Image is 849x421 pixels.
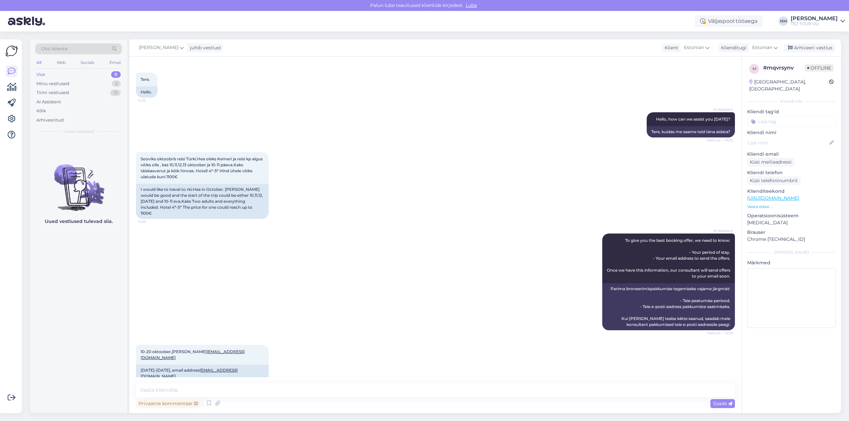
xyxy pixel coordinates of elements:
span: Uued vestlused [63,129,94,134]
p: Kliendi nimi [747,129,836,136]
span: Nähtud ✓ 15:35 [707,138,733,143]
div: Email [108,58,122,67]
span: Tere. [141,77,150,82]
span: 15:39 [138,219,163,224]
div: 13 [110,89,121,96]
input: Lisa tag [747,117,836,127]
div: [DATE]-[DATE], email address [136,365,269,382]
div: Kliendi info [747,98,836,104]
div: Arhiveeritud [36,117,64,124]
span: Saada [713,400,732,406]
div: Klient [662,44,678,51]
span: [PERSON_NAME] [139,44,178,51]
a: [URL][DOMAIN_NAME] [747,195,799,201]
div: Kõik [36,108,46,114]
div: Hello. [136,86,158,98]
div: All [35,58,43,67]
div: Küsi telefoninumbrit [747,176,801,185]
p: Chrome [TECHNICAL_ID] [747,236,836,243]
div: Minu vestlused [36,80,69,87]
p: Klienditeekond [747,188,836,195]
img: No chats [30,152,127,212]
div: Tiimi vestlused [36,89,69,96]
div: [PERSON_NAME] [747,249,836,255]
span: 15:35 [138,98,163,103]
span: Otsi kliente [41,45,68,52]
p: Kliendi telefon [747,169,836,176]
p: Uued vestlused tulevad siia. [45,218,113,225]
div: [GEOGRAPHIC_DATA], [GEOGRAPHIC_DATA] [749,79,829,92]
div: # mqvrsynv [763,64,805,72]
div: 0 [111,71,121,78]
p: Kliendi email [747,151,836,158]
span: Estonian [684,44,704,51]
span: Sooviks oktoobris reisi Türki.Hea oleks Kemeri ja reisi kp algus võiks olla , kas 10,11,12,13 okt... [141,156,264,179]
p: Kliendi tag'id [747,108,836,115]
img: Askly Logo [5,45,18,57]
span: 10-20 oktoober,[PERSON_NAME] [141,349,245,360]
span: Estonian [752,44,772,51]
div: Väljaspool tööaega [695,15,763,27]
span: Nähtud ✓ 15:39 [707,331,733,336]
div: 2 [112,80,121,87]
div: NM [779,17,788,26]
div: Privaatne kommentaar [136,399,201,408]
div: juhib vestlust [187,44,221,51]
span: AI Assistent [708,107,733,112]
div: Klienditugi [718,44,747,51]
p: Vaata edasi ... [747,204,836,210]
span: Luba [464,2,479,8]
div: Web [55,58,67,67]
div: Uus [36,71,45,78]
div: Küsi meiliaadressi [747,158,794,167]
span: AI Assistent [708,228,733,233]
p: Operatsioonisüsteem [747,212,836,219]
span: m [752,66,756,71]
div: AI Assistent [36,99,61,105]
p: Märkmed [747,259,836,266]
span: Offline [805,64,834,72]
input: Lisa nimi [748,139,828,146]
div: I would like to travel to rki.Hea in October. [PERSON_NAME] would be good and the start of the tr... [136,184,269,219]
div: Socials [79,58,96,67]
a: [PERSON_NAME]TEZ TOUR OÜ [791,16,845,26]
span: Hello, how can we assist you [DATE]? [656,117,730,122]
p: [MEDICAL_DATA] [747,219,836,226]
div: TEZ TOUR OÜ [791,21,838,26]
div: Arhiveeri vestlus [784,43,835,52]
div: Tere, kuidas me saame teid täna aidata? [647,126,735,137]
div: Parima broneerimispakkumise tegemiseks vajame järgmist: - Teie peatumise periood. - Teie e-posti ... [602,283,735,330]
p: Brauser [747,229,836,236]
div: [PERSON_NAME] [791,16,838,21]
span: To give you the best booking offer, we need to know: - Your period of stay. - Your email address ... [607,238,731,279]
